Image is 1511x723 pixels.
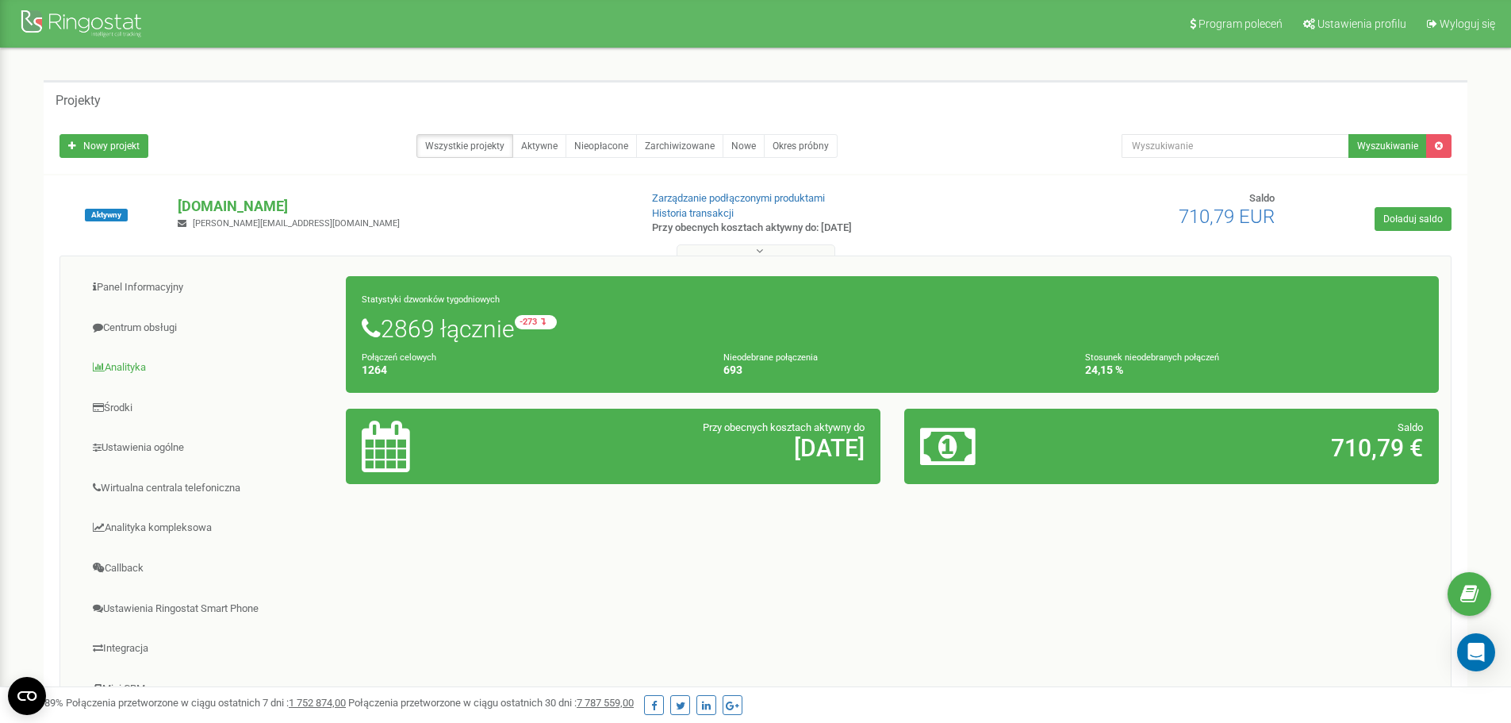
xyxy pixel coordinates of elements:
h1: 2869 łącznie [362,315,1423,342]
a: Mini CRM [72,670,347,709]
span: Ustawienia profilu [1317,17,1406,30]
a: Okres próbny [764,134,838,158]
small: Stosunek nieodebranych połączeń [1085,352,1219,363]
a: Integracja [72,629,347,668]
h2: 710,79 € [1095,435,1423,461]
a: Panel Informacyjny [72,268,347,307]
h4: 1264 [362,364,700,376]
h4: 693 [723,364,1061,376]
u: 1 752 874,00 [289,697,346,709]
p: [DOMAIN_NAME] [178,196,626,217]
small: -273 [515,315,557,329]
button: Wyszukiwanie [1348,134,1427,158]
a: Doładuj saldo [1375,207,1452,231]
a: Historia transakcji [652,207,734,219]
a: Nowe [723,134,765,158]
h5: Projekty [56,94,101,108]
a: Środki [72,389,347,428]
small: Nieodebrane połączenia [723,352,818,363]
u: 7 787 559,00 [577,697,634,709]
a: Ustawienia ogólne [72,429,347,467]
span: Saldo [1398,421,1423,433]
span: Połączenia przetworzone w ciągu ostatnich 30 dni : [348,697,634,709]
a: Zarządzanie podłączonymi produktami [652,192,825,204]
a: Analityka kompleksowa [72,509,347,548]
a: Analityka [72,348,347,387]
p: Przy obecnych kosztach aktywny do: [DATE] [652,221,982,236]
span: Saldo [1249,192,1275,204]
a: Nieopłacone [566,134,637,158]
a: Nowy projekt [59,134,148,158]
span: [PERSON_NAME][EMAIL_ADDRESS][DOMAIN_NAME] [193,218,400,229]
span: Program poleceń [1198,17,1283,30]
a: Aktywne [512,134,566,158]
h2: [DATE] [537,435,865,461]
div: Open Intercom Messenger [1457,633,1495,671]
small: Połączeń celowych [362,352,436,363]
a: Callback [72,549,347,588]
button: Open CMP widget [8,677,46,715]
span: Przy obecnych kosztach aktywny do [703,421,865,433]
small: Statystyki dzwonków tygodniowych [362,294,500,305]
span: Połączenia przetworzone w ciągu ostatnich 7 dni : [66,697,346,709]
a: Centrum obsługi [72,309,347,348]
a: Ustawienia Ringostat Smart Phone [72,590,347,629]
a: Wirtualna centrala telefoniczna [72,469,347,508]
h4: 24,15 % [1085,364,1423,376]
span: Aktywny [85,209,128,221]
a: Wszystkie projekty [416,134,513,158]
a: Zarchiwizowane [636,134,723,158]
span: 710,79 EUR [1179,206,1275,228]
input: Wyszukiwanie [1122,134,1349,158]
span: Wyloguj się [1440,17,1495,30]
